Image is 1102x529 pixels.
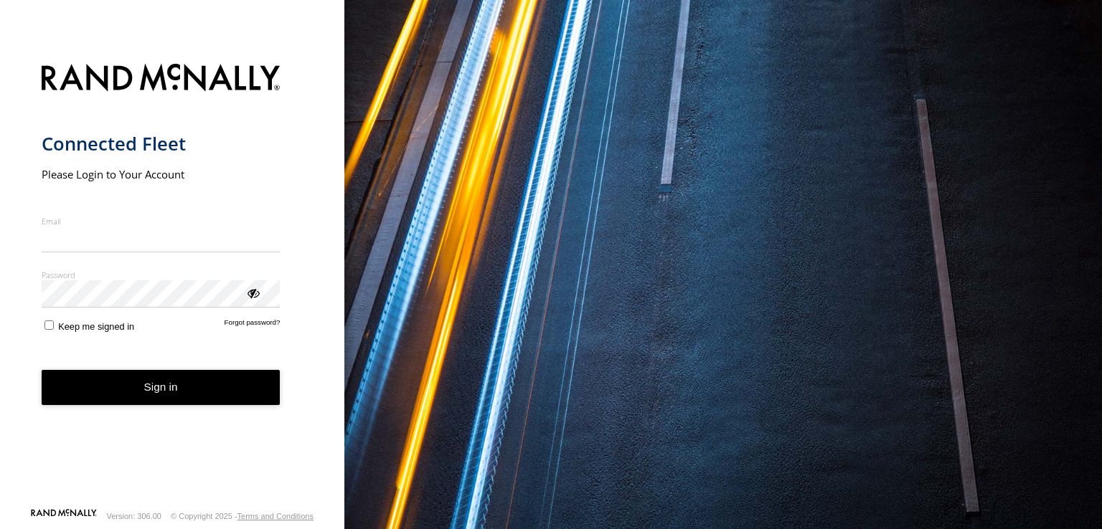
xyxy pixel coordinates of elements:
[31,509,97,523] a: Visit our Website
[42,55,303,507] form: main
[42,370,281,405] button: Sign in
[42,270,281,280] label: Password
[245,285,260,300] div: ViewPassword
[225,318,281,332] a: Forgot password?
[42,132,281,156] h1: Connected Fleet
[42,216,281,227] label: Email
[42,167,281,181] h2: Please Login to Your Account
[237,512,314,520] a: Terms and Conditions
[171,512,314,520] div: © Copyright 2025 -
[44,320,54,330] input: Keep me signed in
[107,512,161,520] div: Version: 306.00
[58,321,134,332] span: Keep me signed in
[42,61,281,97] img: Rand McNally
